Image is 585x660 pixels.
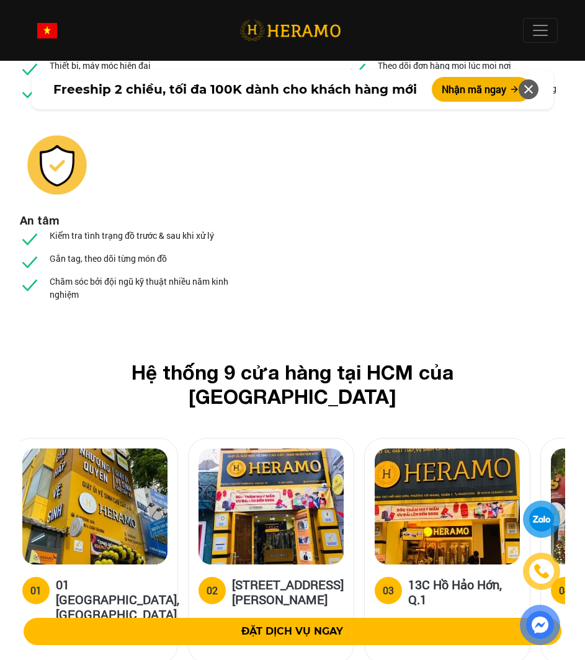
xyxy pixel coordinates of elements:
img: vn-flag.png [37,23,57,38]
img: heramo-giat-hap-giat-kho-an-tam [20,128,94,202]
img: heramo-13c-ho-hao-hon-quan-1 [375,448,520,564]
img: heramo-18a-71-nguyen-thi-minh-khai-quan-1 [199,448,344,564]
img: logo [239,18,341,43]
p: Chăm sóc bởi đội ngũ kỹ thuật nhiều năm kinh nghiệm [50,275,237,301]
p: Kiểm tra tình trạng đồ trước & sau khi xử lý [50,229,214,242]
p: Gắn tag, theo dõi từng món đồ [50,252,167,265]
img: checked.svg [20,252,40,272]
img: phone-icon [534,564,549,578]
h5: 01 [GEOGRAPHIC_DATA], [GEOGRAPHIC_DATA] [56,577,179,622]
img: heramo-01-truong-son-quan-tan-binh [22,448,167,564]
img: checked.svg [20,275,40,295]
h2: Hệ thống 9 cửa hàng tại HCM của [GEOGRAPHIC_DATA] [40,360,545,408]
button: ĐẶT DỊCH VỤ NGAY [24,618,562,645]
h5: 13C Hồ Hảo Hớn, Q.1 [408,577,520,607]
button: Nhận mã ngay [432,77,531,102]
div: 01 [30,583,42,598]
h5: [STREET_ADDRESS][PERSON_NAME] [232,577,344,607]
div: 03 [383,583,394,598]
div: 02 [207,583,218,598]
img: checked.svg [20,229,40,249]
li: An tâm [20,212,60,229]
span: Freeship 2 chiều, tối đa 100K dành cho khách hàng mới [53,80,417,99]
a: phone-icon [524,553,560,589]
